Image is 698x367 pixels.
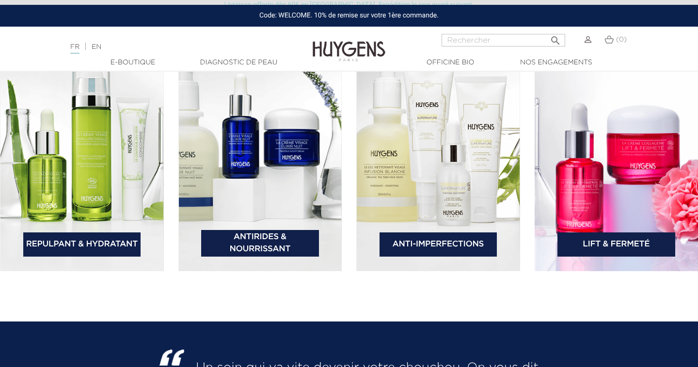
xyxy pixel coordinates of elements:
a: Lift & Fermeté [557,232,675,257]
input: Rechercher [442,34,565,46]
a: Nos engagements [508,58,604,68]
a: Diagnostic de peau [190,58,287,68]
a: FR [70,44,79,54]
a: EN [92,44,101,50]
a: Anti-Imperfections [380,232,497,257]
a: Antirides & Nourrissant [201,230,319,257]
div: | [65,41,284,53]
img: Huygens [313,26,385,63]
a: Officine Bio [402,58,499,68]
span: (0) [616,36,627,43]
a: Repulpant & Hydratant [23,232,141,257]
img: bannière catégorie 3 [356,35,520,271]
a: E-Boutique [84,58,181,68]
button:  [547,31,564,44]
img: bannière catégorie 2 [178,35,342,271]
i:  [550,32,561,44]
